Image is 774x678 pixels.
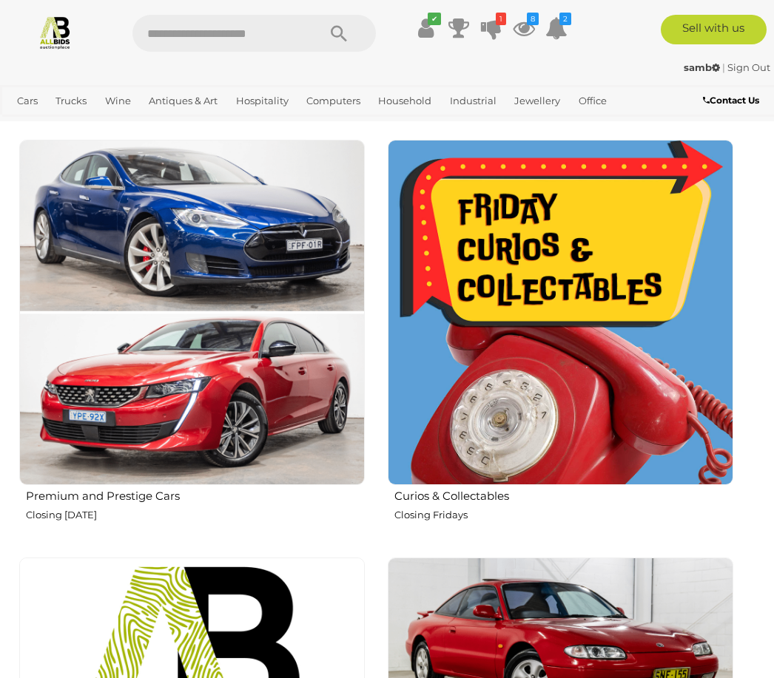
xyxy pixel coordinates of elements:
[513,15,535,41] a: 8
[573,89,613,113] a: Office
[302,15,376,52] button: Search
[444,89,502,113] a: Industrial
[26,487,365,503] h2: Premium and Prestige Cars
[394,506,733,523] p: Closing Fridays
[394,487,733,503] h2: Curios & Collectables
[11,89,44,113] a: Cars
[703,95,759,106] b: Contact Us
[496,13,506,25] i: 1
[19,140,365,485] img: Premium and Prestige Cars
[99,89,137,113] a: Wine
[527,13,539,25] i: 8
[300,89,366,113] a: Computers
[388,140,733,485] img: Curios & Collectables
[722,61,725,73] span: |
[387,139,733,546] a: Curios & Collectables Closing Fridays
[59,113,176,138] a: [GEOGRAPHIC_DATA]
[684,61,722,73] a: samb
[11,113,53,138] a: Sports
[372,89,437,113] a: Household
[684,61,720,73] strong: samb
[480,15,502,41] a: 1
[727,61,770,73] a: Sign Out
[50,89,92,113] a: Trucks
[545,15,568,41] a: 2
[703,92,763,109] a: Contact Us
[143,89,223,113] a: Antiques & Art
[415,15,437,41] a: ✔
[38,15,73,50] img: Allbids.com.au
[661,15,767,44] a: Sell with us
[559,13,571,25] i: 2
[26,506,365,523] p: Closing [DATE]
[18,139,365,546] a: Premium and Prestige Cars Closing [DATE]
[230,89,295,113] a: Hospitality
[508,89,566,113] a: Jewellery
[428,13,441,25] i: ✔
